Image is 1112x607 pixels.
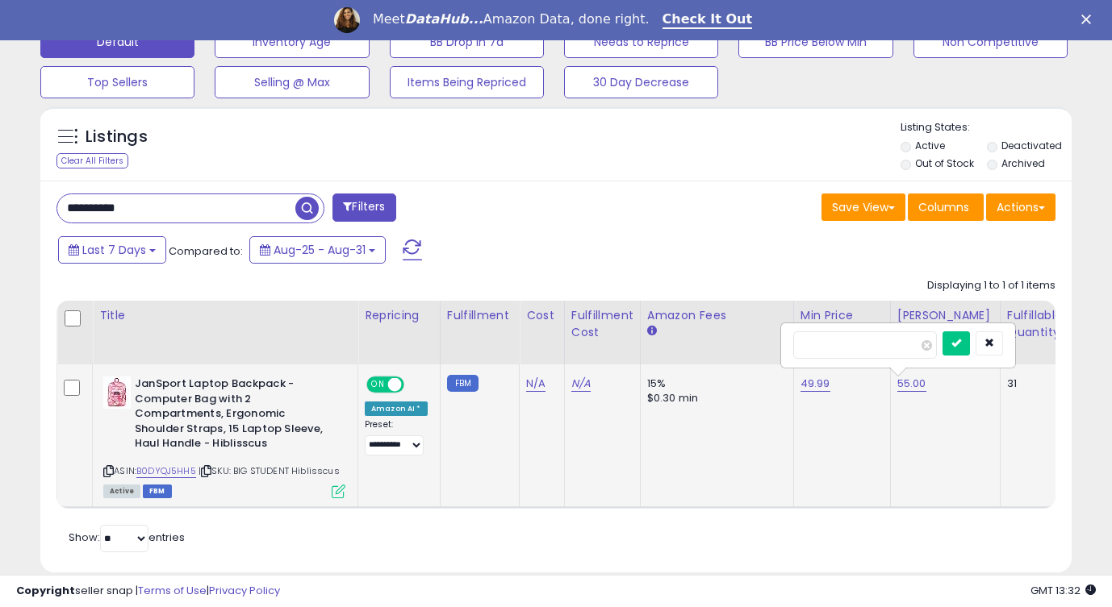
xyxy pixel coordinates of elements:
[918,199,969,215] span: Columns
[332,193,395,222] button: Filters
[1001,156,1045,170] label: Archived
[136,464,196,478] a: B0DYQJ5HH5
[647,376,781,391] div: 15%
[564,26,718,58] button: Needs to Reprice
[40,66,194,98] button: Top Sellers
[334,7,360,33] img: Profile image for Georgie
[215,26,369,58] button: Inventory Age
[571,307,633,341] div: Fulfillment Cost
[405,11,483,27] i: DataHub...
[99,307,351,324] div: Title
[1007,376,1057,391] div: 31
[1081,15,1097,24] div: Close
[447,375,479,392] small: FBM
[365,401,428,416] div: Amazon AI *
[16,584,280,599] div: seller snap | |
[1001,139,1062,152] label: Deactivated
[368,378,388,392] span: ON
[16,583,75,598] strong: Copyright
[571,376,591,392] a: N/A
[647,391,781,405] div: $0.30 min
[1030,583,1096,598] span: 2025-09-10 13:32 GMT
[138,583,207,598] a: Terms of Use
[801,376,830,392] a: 49.99
[564,66,718,98] button: 30 Day Decrease
[103,376,131,409] img: 51ZIYIikT0L._SL40_.jpg
[135,376,331,455] b: JanSport Laptop Backpack - Computer Bag with 2 Compartments, Ergonomic Shoulder Straps, 15 Laptop...
[373,11,650,27] div: Meet Amazon Data, done right.
[82,242,146,258] span: Last 7 Days
[927,278,1056,293] div: Displaying 1 to 1 of 1 items
[897,307,993,324] div: [PERSON_NAME]
[390,66,544,98] button: Items Being Repriced
[365,307,433,324] div: Repricing
[908,193,984,221] button: Columns
[901,120,1072,135] p: Listing States:
[663,11,753,29] a: Check It Out
[915,139,945,152] label: Active
[199,464,340,477] span: | SKU: BIG STUDENT Hiblisscus
[647,324,657,339] small: Amazon Fees.
[365,419,428,455] div: Preset:
[86,126,148,148] h5: Listings
[143,484,172,498] span: FBM
[1007,307,1063,341] div: Fulfillable Quantity
[215,66,369,98] button: Selling @ Max
[58,236,166,264] button: Last 7 Days
[915,156,974,170] label: Out of Stock
[40,26,194,58] button: Default
[526,376,546,392] a: N/A
[103,484,140,498] span: All listings currently available for purchase on Amazon
[738,26,893,58] button: BB Price Below Min
[56,153,128,168] div: Clear All Filters
[249,236,386,264] button: Aug-25 - Aug-31
[647,307,787,324] div: Amazon Fees
[801,307,884,324] div: Min Price
[526,307,558,324] div: Cost
[103,376,345,496] div: ASIN:
[821,193,905,221] button: Save View
[169,243,243,259] span: Compared to:
[274,242,366,258] span: Aug-25 - Aug-31
[897,376,926,392] a: 55.00
[913,26,1068,58] button: Non Competitive
[986,193,1056,221] button: Actions
[209,583,280,598] a: Privacy Policy
[69,530,185,545] span: Show: entries
[402,378,428,392] span: OFF
[390,26,544,58] button: BB Drop in 7d
[447,307,512,324] div: Fulfillment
